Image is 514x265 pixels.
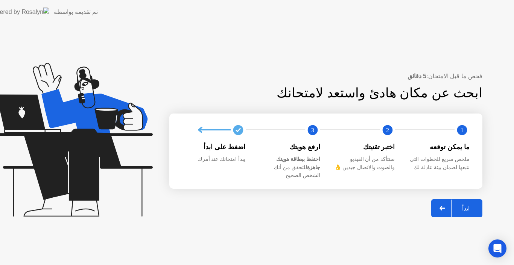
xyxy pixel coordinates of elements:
[407,142,470,152] div: ما يمكن توقعه
[258,142,321,152] div: ارفع هويتك
[452,205,480,212] div: ابدأ
[332,155,395,171] div: سنتأكد من أن الفيديو والصوت والاتصال جيدين 👌
[311,126,314,133] text: 3
[332,142,395,152] div: اختبر تقنيتك
[183,142,246,152] div: اضغط على ابدأ
[488,239,506,257] div: Open Intercom Messenger
[408,73,426,79] b: 5 دقائق
[431,199,482,217] button: ابدأ
[183,155,246,164] div: يبدأ امتحانك عند أمرك
[258,155,321,180] div: للتحقق من أنك الشخص الصحيح
[217,83,483,103] div: ابحث عن مكان هادئ واستعد لامتحانك
[407,155,470,171] div: ملخص سريع للخطوات التي نتبعها لضمان بيئة عادلة لك
[276,156,320,170] b: احتفظ ببطاقة هويتك جاهزة
[169,72,482,81] div: فحص ما قبل الامتحان:
[54,8,98,17] div: تم تقديمه بواسطة
[386,126,389,133] text: 2
[461,126,464,133] text: 1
